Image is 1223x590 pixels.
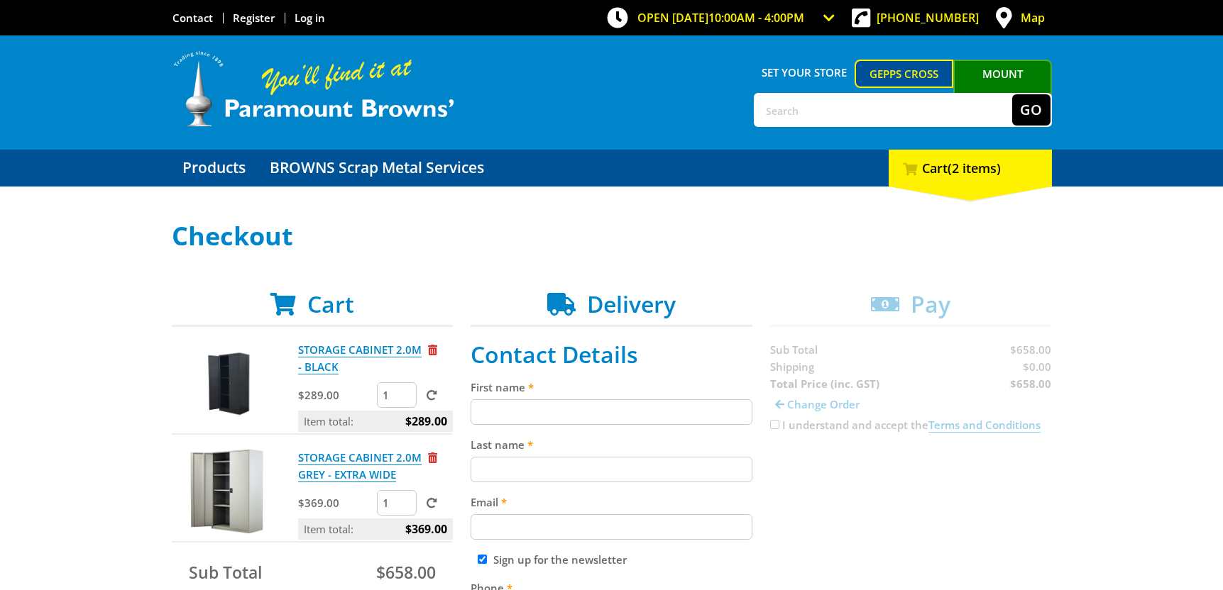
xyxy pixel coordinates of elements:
[376,561,436,584] span: $658.00
[185,449,270,534] img: STORAGE CABINET 2.0M GREY - EXTRA WIDE
[298,518,453,540] p: Item total:
[471,514,752,540] input: Please enter your email address.
[307,289,354,319] span: Cart
[298,386,374,403] p: $289.00
[298,450,422,482] a: STORAGE CABINET 2.0M GREY - EXTRA WIDE
[471,494,752,511] label: Email
[948,160,1001,177] span: (2 items)
[189,561,262,584] span: Sub Total
[754,60,855,85] span: Set your store
[637,10,804,26] span: OPEN [DATE]
[493,552,627,567] label: Sign up for the newsletter
[298,494,374,511] p: $369.00
[298,343,422,374] a: STORAGE CABINET 2.0M - BLACK
[428,450,437,464] a: Remove from cart
[298,411,453,432] p: Item total:
[953,60,1052,113] a: Mount [PERSON_NAME]
[471,341,752,368] h2: Contact Details
[259,150,495,187] a: Go to the BROWNS Scrap Metal Services page
[405,518,447,540] span: $369.00
[172,150,256,187] a: Go to the Products page
[755,94,1012,126] input: Search
[471,379,752,396] label: First name
[428,343,437,357] a: Remove from cart
[471,399,752,425] input: Please enter your first name.
[172,11,213,25] a: Go to the Contact page
[471,436,752,453] label: Last name
[172,222,1052,250] h1: Checkout
[471,457,752,482] input: Please enter your last name.
[172,50,456,128] img: Paramount Browns'
[185,341,270,426] img: STORAGE CABINET 2.0M - BLACK
[1012,94,1051,126] button: Go
[708,10,804,26] span: 10:00am - 4:00pm
[587,289,676,319] span: Delivery
[889,150,1052,187] div: Cart
[405,411,447,432] span: $289.00
[295,11,325,25] a: Log in
[855,60,953,88] a: Gepps Cross
[233,11,275,25] a: Go to the registration page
